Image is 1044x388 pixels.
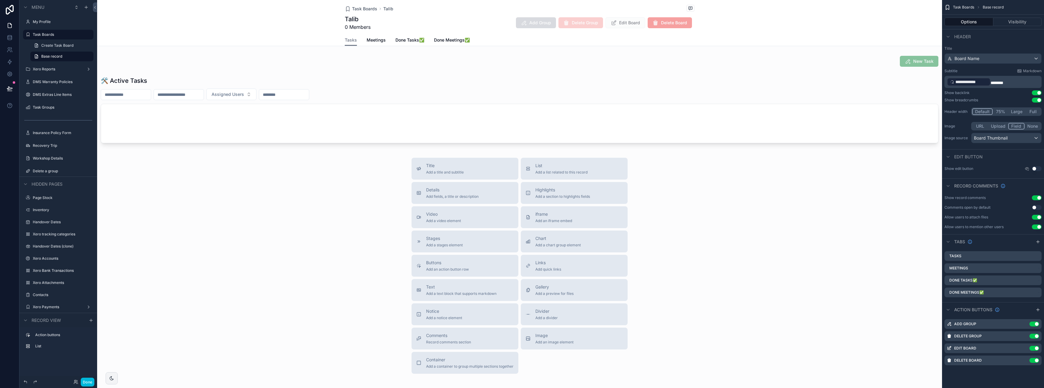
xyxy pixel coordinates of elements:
a: Base record [30,52,93,61]
span: Add a notice element [426,315,462,320]
label: Title [944,46,1042,51]
button: URL [972,123,988,130]
label: Xero Attachments [33,280,90,285]
span: Add a section to highlights fields [535,194,590,199]
label: Header width [944,109,969,114]
div: Show breadcrumbs [944,98,978,103]
span: Task Boards [953,5,974,10]
button: ContainerAdd a container to group multiple sections together [412,352,518,374]
span: Board Thumbnail [974,135,1008,141]
label: Page Stock [33,195,90,200]
label: Image source [944,136,969,140]
label: Edit Board [954,346,976,351]
span: Add quick links [535,267,561,272]
button: None [1025,123,1041,130]
label: Done Tasks✅ [949,278,977,283]
label: Delete Board [954,358,982,363]
button: Default [972,108,993,115]
label: Task Boards [33,32,90,37]
span: Add a text block that supports markdown [426,291,497,296]
span: Base record [41,54,62,59]
label: Workshop Details [33,156,90,161]
label: Handover Dates [33,220,90,224]
label: Xero tracking categories [33,232,90,237]
span: Stages [426,235,463,241]
label: Delete Group [954,334,982,339]
button: Field [1008,123,1025,130]
span: Divider [535,308,558,314]
span: Add an iframe embed [535,218,572,223]
h1: Talib [345,15,371,23]
span: Image [535,332,574,339]
button: Board Name [944,53,1042,64]
label: Meetings [949,266,968,271]
span: Add a preview for files [535,291,574,296]
div: scrollable content [19,327,97,357]
button: Done [81,378,94,386]
span: Gallery [535,284,574,290]
span: Tabs [954,239,965,245]
a: My Profile [33,19,90,24]
span: Add an action button row [426,267,469,272]
label: Inventory [33,207,90,212]
label: Xero Accounts [33,256,90,261]
label: Insurance Policy Form [33,130,90,135]
button: ListAdd a list related to this record [521,158,628,180]
span: Video [426,211,461,217]
div: Allow users to attach files [944,215,988,220]
span: Highlights [535,187,590,193]
span: Add a title and subtitle [426,170,464,175]
label: List [35,344,89,349]
span: Title [426,163,464,169]
span: Details [426,187,479,193]
span: Record view [32,317,61,323]
span: Text [426,284,497,290]
a: Tasks [345,35,357,46]
span: Create Task Board [41,43,73,48]
span: iframe [535,211,572,217]
button: 75% [993,108,1008,115]
a: Delete a group [33,169,90,174]
button: StagesAdd a stages element [412,231,518,252]
span: Tasks [345,37,357,43]
a: DMS Extras Line Items [33,92,90,97]
span: Action buttons [954,307,992,313]
span: Record comments [954,183,998,189]
span: Buttons [426,260,469,266]
button: LinksAdd quick links [521,255,628,277]
button: VideoAdd a video element [412,206,518,228]
span: Chart [535,235,581,241]
button: ImageAdd an image element [521,328,628,349]
label: Done Meetings✅ [949,290,984,295]
span: Notice [426,308,462,314]
label: Handover Dates (clone) [33,244,90,249]
label: Image [944,124,969,129]
label: Xero Payments [33,305,81,309]
a: Talib [383,6,393,12]
span: List [535,163,588,169]
span: Comments [426,332,471,339]
label: Tasks [949,254,961,258]
button: HighlightsAdd a section to highlights fields [521,182,628,204]
div: Show backlink [944,90,970,95]
button: Large [1008,108,1025,115]
button: TitleAdd a title and subtitle [412,158,518,180]
a: Done Meetings✅ [434,35,470,47]
span: Add a chart group element [535,243,581,248]
div: Comments open by default [944,205,991,210]
a: Task Groups [33,105,90,110]
a: Xero Reports [33,67,81,72]
button: Options [944,18,993,26]
span: Edit button [954,154,983,160]
div: scrollable content [944,76,1042,88]
span: Hidden pages [32,181,63,187]
span: Add a stages element [426,243,463,248]
button: DividerAdd a divider [521,303,628,325]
